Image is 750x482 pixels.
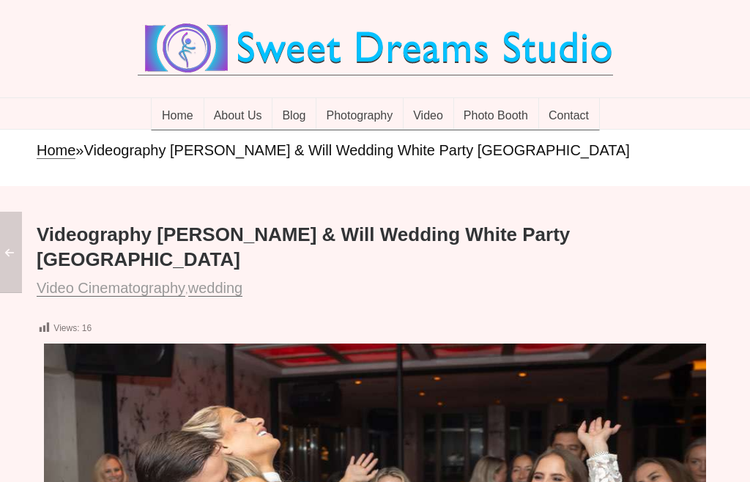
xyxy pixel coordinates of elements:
[53,323,79,333] span: Views:
[37,142,75,159] a: Home
[453,98,539,130] a: Photo Booth
[549,109,589,124] span: Contact
[403,98,454,130] a: Video
[83,142,629,158] span: Videography [PERSON_NAME] & Will Wedding White Party [GEOGRAPHIC_DATA]
[37,223,713,272] h1: Videography [PERSON_NAME] & Will Wedding White Party [GEOGRAPHIC_DATA]
[37,141,713,160] nav: breadcrumbs
[326,109,393,124] span: Photography
[138,22,613,75] img: Best Wedding Event Photography Photo Booth Videography NJ NY
[204,98,273,130] a: About Us
[214,109,262,124] span: About Us
[413,109,443,124] span: Video
[75,142,83,158] span: »
[37,280,185,297] a: Video Cinematography
[37,284,248,295] span: ,
[82,323,92,333] span: 16
[272,98,316,130] a: Blog
[282,109,305,124] span: Blog
[188,280,243,297] a: wedding
[151,98,204,130] a: Home
[316,98,404,130] a: Photography
[162,109,193,124] span: Home
[464,109,528,124] span: Photo Booth
[538,98,600,130] a: Contact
